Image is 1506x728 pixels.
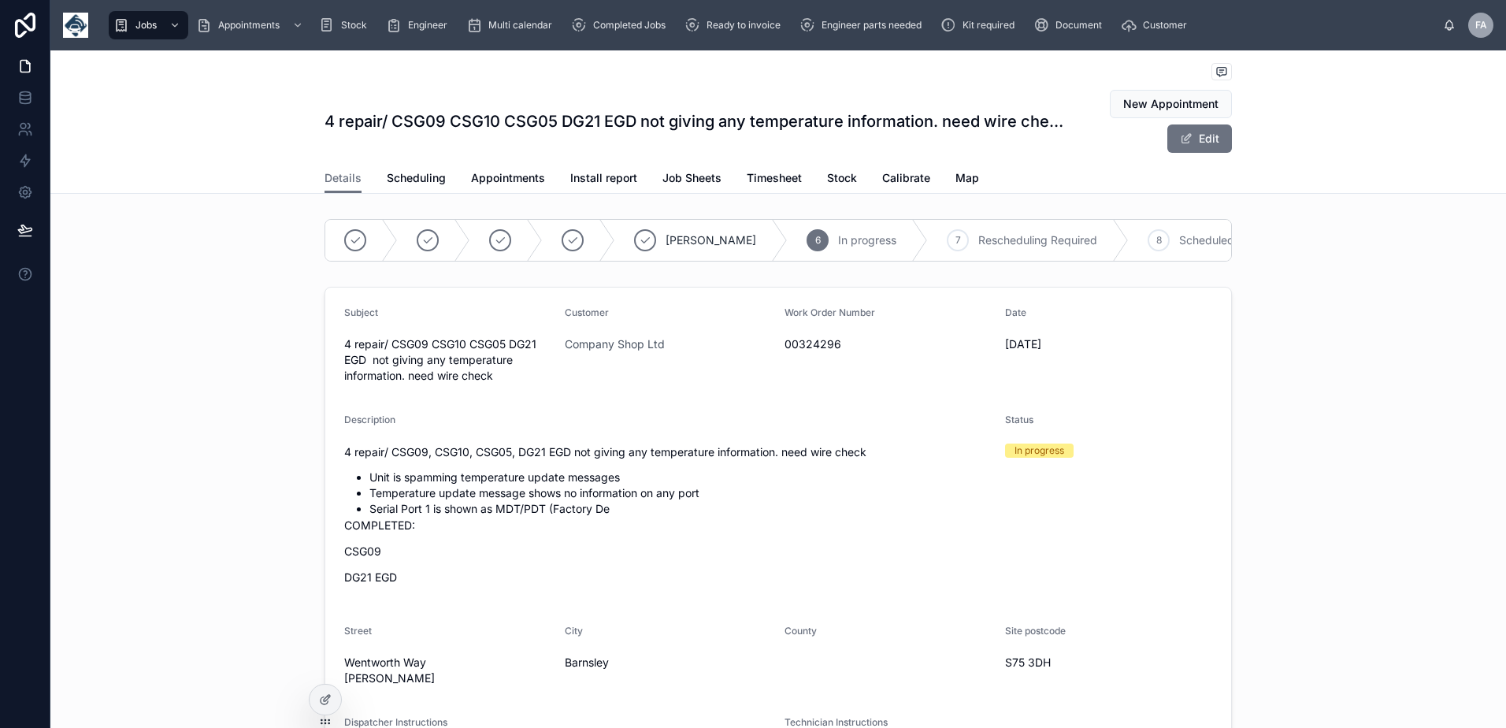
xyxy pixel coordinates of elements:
[882,170,930,186] span: Calibrate
[1167,124,1232,153] button: Edit
[1005,625,1066,637] span: Site postcode
[344,517,992,533] p: COMPLETED:
[325,110,1064,132] h1: 4 repair/ CSG09 CSG10 CSG05 DG21 EGD not giving any temperature information. need wire check (459...
[566,11,677,39] a: Completed Jobs
[1123,96,1219,112] span: New Appointment
[1110,90,1232,118] button: New Appointment
[662,170,721,186] span: Job Sheets
[369,470,992,485] li: Unit is spamming temperature update messages
[747,164,802,195] a: Timesheet
[963,19,1015,32] span: Kit required
[369,501,992,517] li: Serial Port 1 is shown as MDT/PDT (Factory De
[344,655,552,686] span: Wentworth Way [PERSON_NAME]
[344,625,372,637] span: Street
[344,543,992,559] p: CSG09
[109,11,188,39] a: Jobs
[565,655,773,670] span: Barnsley
[955,170,979,186] span: Map
[63,13,88,38] img: App logo
[344,414,395,425] span: Description
[325,170,362,186] span: Details
[785,625,817,637] span: County
[471,170,545,186] span: Appointments
[936,11,1026,39] a: Kit required
[827,164,857,195] a: Stock
[565,625,583,637] span: City
[1015,444,1064,458] div: In progress
[785,716,888,728] span: Technician Instructions
[955,234,961,247] span: 7
[1005,336,1213,352] span: [DATE]
[344,569,992,585] p: DG21 EGD
[1005,306,1026,318] span: Date
[135,19,157,32] span: Jobs
[1156,234,1162,247] span: 8
[471,164,545,195] a: Appointments
[381,11,458,39] a: Engineer
[666,232,756,248] span: [PERSON_NAME]
[795,11,933,39] a: Engineer parts needed
[822,19,922,32] span: Engineer parts needed
[785,306,875,318] span: Work Order Number
[955,164,979,195] a: Map
[707,19,781,32] span: Ready to invoice
[344,716,447,728] span: Dispatcher Instructions
[488,19,552,32] span: Multi calendar
[1475,19,1487,32] span: FA
[978,232,1097,248] span: Rescheduling Required
[785,336,992,352] span: 00324296
[1005,414,1033,425] span: Status
[341,19,367,32] span: Stock
[369,485,992,501] li: Temperature update message shows no information on any port
[747,170,802,186] span: Timesheet
[1179,232,1234,248] span: Scheduled
[1055,19,1102,32] span: Document
[680,11,792,39] a: Ready to invoice
[462,11,563,39] a: Multi calendar
[218,19,280,32] span: Appointments
[387,170,446,186] span: Scheduling
[344,444,992,460] p: 4 repair/ CSG09, CSG10, CSG05, DG21 EGD not giving any temperature information. need wire check
[191,11,311,39] a: Appointments
[344,336,552,384] span: 4 repair/ CSG09 CSG10 CSG05 DG21 EGD not giving any temperature information. need wire check
[387,164,446,195] a: Scheduling
[570,170,637,186] span: Install report
[1005,655,1213,670] span: S75 3DH
[408,19,447,32] span: Engineer
[344,306,378,318] span: Subject
[882,164,930,195] a: Calibrate
[662,164,721,195] a: Job Sheets
[593,19,666,32] span: Completed Jobs
[1116,11,1198,39] a: Customer
[565,336,665,352] a: Company Shop Ltd
[838,232,896,248] span: In progress
[570,164,637,195] a: Install report
[314,11,378,39] a: Stock
[1029,11,1113,39] a: Document
[815,234,821,247] span: 6
[325,164,362,194] a: Details
[1143,19,1187,32] span: Customer
[565,306,609,318] span: Customer
[827,170,857,186] span: Stock
[101,8,1443,43] div: scrollable content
